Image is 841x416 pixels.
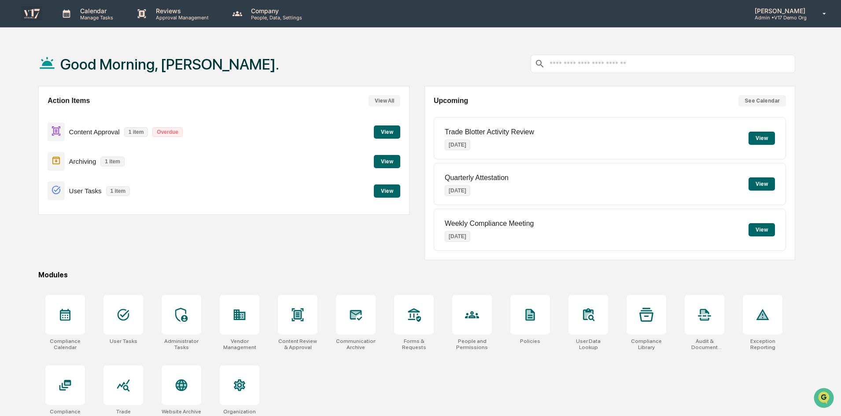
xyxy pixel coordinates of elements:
[9,181,16,188] div: 🖐️
[40,76,121,83] div: We're available if you need us!
[162,338,201,350] div: Administrator Tasks
[48,97,90,105] h2: Action Items
[18,180,57,189] span: Preclearance
[374,186,400,195] a: View
[73,15,118,21] p: Manage Tasks
[152,127,183,137] p: Overdue
[748,15,810,21] p: Admin • V17 Demo Org
[73,120,76,127] span: •
[106,186,130,196] p: 1 item
[18,197,55,206] span: Data Lookup
[73,7,118,15] p: Calendar
[27,120,71,127] span: [PERSON_NAME]
[738,95,786,107] button: See Calendar
[9,135,23,149] img: Jack Rasmussen
[40,67,144,76] div: Start new chat
[445,220,534,228] p: Weekly Compliance Meeting
[78,144,96,151] span: [DATE]
[445,128,534,136] p: Trade Blotter Activity Review
[78,120,96,127] span: Sep 30
[374,184,400,198] button: View
[73,180,109,189] span: Attestations
[64,181,71,188] div: 🗄️
[5,193,59,209] a: 🔎Data Lookup
[748,7,810,15] p: [PERSON_NAME]
[445,174,509,182] p: Quarterly Attestation
[110,338,137,344] div: User Tasks
[88,218,107,225] span: Pylon
[21,7,42,20] img: logo
[9,67,25,83] img: 1746055101610-c473b297-6a78-478c-a979-82029cc54cd1
[374,155,400,168] button: View
[244,7,306,15] p: Company
[445,185,470,196] p: [DATE]
[27,144,71,151] span: [PERSON_NAME]
[244,15,306,21] p: People, Data, Settings
[45,338,85,350] div: Compliance Calendar
[18,144,25,151] img: 1746055101610-c473b297-6a78-478c-a979-82029cc54cd1
[162,409,201,415] div: Website Archive
[520,338,540,344] div: Policies
[743,338,782,350] div: Exception Reporting
[9,198,16,205] div: 🔎
[149,7,213,15] p: Reviews
[445,140,470,150] p: [DATE]
[445,231,470,242] p: [DATE]
[18,67,34,83] img: 8933085812038_c878075ebb4cc5468115_72.jpg
[627,338,666,350] div: Compliance Library
[149,15,213,21] p: Approval Management
[38,271,795,279] div: Modules
[69,187,102,195] p: User Tasks
[60,55,279,73] h1: Good Morning, [PERSON_NAME].
[749,177,775,191] button: View
[568,338,608,350] div: User Data Lookup
[136,96,160,107] button: See all
[220,338,259,350] div: Vendor Management
[749,223,775,236] button: View
[813,387,837,411] iframe: Open customer support
[374,127,400,136] a: View
[73,144,76,151] span: •
[434,97,468,105] h2: Upcoming
[374,125,400,139] button: View
[5,177,60,192] a: 🖐️Preclearance
[336,338,376,350] div: Communications Archive
[369,95,400,107] button: View All
[749,132,775,145] button: View
[9,111,23,125] img: Jessica Watanapun
[9,98,59,105] div: Past conversations
[62,218,107,225] a: Powered byPylon
[374,157,400,165] a: View
[60,177,113,192] a: 🗄️Attestations
[452,338,492,350] div: People and Permissions
[278,338,317,350] div: Content Review & Approval
[150,70,160,81] button: Start new chat
[124,127,148,137] p: 1 item
[100,157,125,166] p: 1 item
[69,128,120,136] p: Content Approval
[69,158,96,165] p: Archiving
[394,338,434,350] div: Forms & Requests
[9,18,160,33] p: How can we help?
[685,338,724,350] div: Audit & Document Logs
